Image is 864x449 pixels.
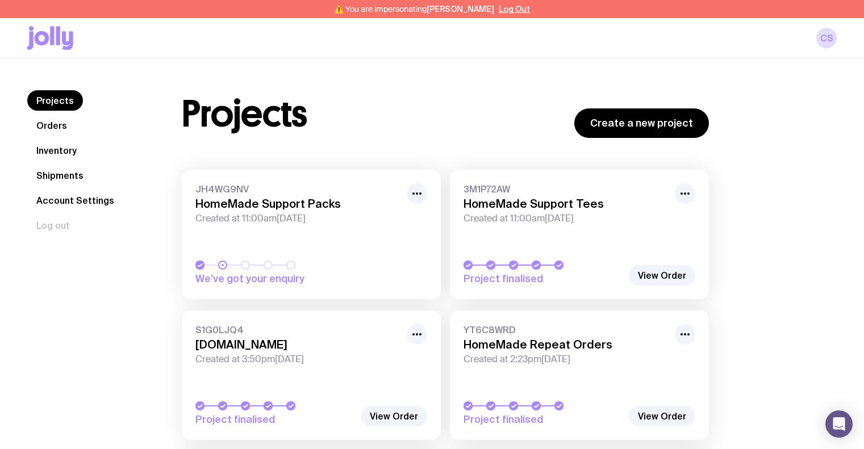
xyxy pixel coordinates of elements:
h3: [DOMAIN_NAME] [195,338,400,351]
h1: Projects [182,96,307,132]
a: 3M1P72AWHomeMade Support TeesCreated at 11:00am[DATE]Project finalised [450,170,709,299]
span: Created at 3:50pm[DATE] [195,354,400,365]
span: Project finalised [195,413,354,426]
a: View Order [629,406,695,426]
div: Open Intercom Messenger [825,410,853,438]
span: 3M1P72AW [464,183,668,195]
button: Log Out [499,5,530,14]
span: We’ve got your enquiry [195,272,354,286]
a: Inventory [27,140,86,161]
span: Created at 11:00am[DATE] [464,213,668,224]
span: YT6C8WRD [464,324,668,335]
span: Created at 11:00am[DATE] [195,213,400,224]
a: View Order [629,265,695,286]
span: Project finalised [464,272,623,286]
span: [PERSON_NAME] [427,5,494,14]
span: Created at 2:23pm[DATE] [464,354,668,365]
a: Account Settings [27,190,123,211]
a: View Order [361,406,427,426]
h3: HomeMade Support Tees [464,197,668,211]
a: Shipments [27,165,93,186]
h3: HomeMade Repeat Orders [464,338,668,351]
button: Log out [27,215,79,236]
a: Create a new project [574,108,709,138]
a: CS [816,28,837,48]
span: Project finalised [464,413,623,426]
a: YT6C8WRDHomeMade Repeat OrdersCreated at 2:23pm[DATE]Project finalised [450,310,709,440]
h3: HomeMade Support Packs [195,197,400,211]
a: S1G0LJQ4[DOMAIN_NAME]Created at 3:50pm[DATE]Project finalised [182,310,441,440]
a: JH4WG9NVHomeMade Support PacksCreated at 11:00am[DATE]We’ve got your enquiry [182,170,441,299]
span: JH4WG9NV [195,183,400,195]
span: ⚠️ You are impersonating [334,5,494,14]
a: Orders [27,115,76,136]
a: Projects [27,90,83,111]
span: S1G0LJQ4 [195,324,400,335]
